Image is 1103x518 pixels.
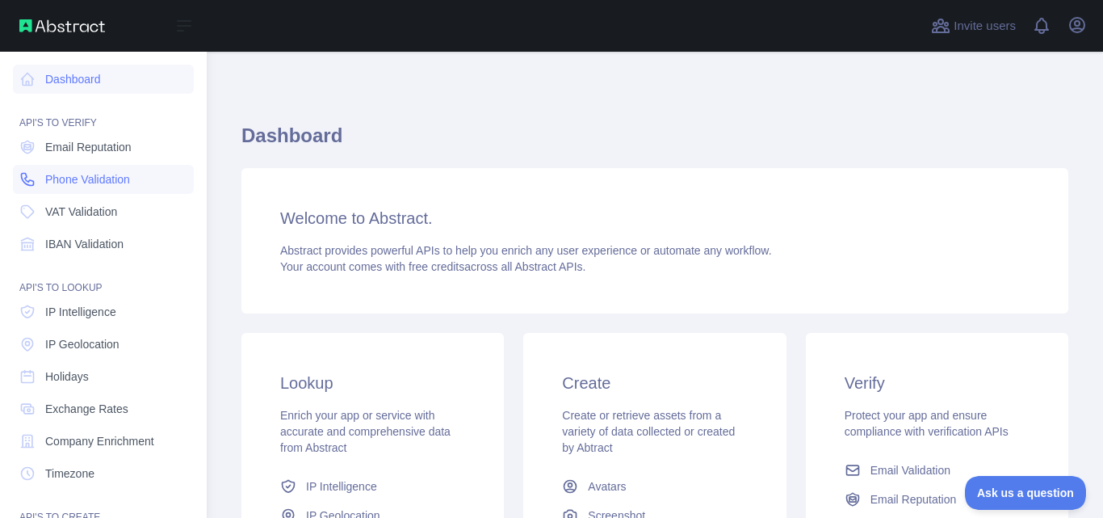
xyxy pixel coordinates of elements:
[13,262,194,294] div: API'S TO LOOKUP
[13,330,194,359] a: IP Geolocation
[13,133,194,162] a: Email Reputation
[845,372,1030,394] h3: Verify
[45,236,124,252] span: IBAN Validation
[45,171,130,187] span: Phone Validation
[45,139,132,155] span: Email Reputation
[965,476,1087,510] iframe: Toggle Customer Support
[13,362,194,391] a: Holidays
[274,472,472,501] a: IP Intelligence
[45,368,89,385] span: Holidays
[45,433,154,449] span: Company Enrichment
[45,204,117,220] span: VAT Validation
[409,260,464,273] span: free credits
[19,19,105,32] img: Abstract API
[954,17,1016,36] span: Invite users
[556,472,753,501] a: Avatars
[838,485,1036,514] a: Email Reputation
[870,491,957,507] span: Email Reputation
[241,123,1068,162] h1: Dashboard
[280,409,451,454] span: Enrich your app or service with accurate and comprehensive data from Abstract
[562,372,747,394] h3: Create
[13,165,194,194] a: Phone Validation
[306,478,377,495] span: IP Intelligence
[13,230,194,259] a: IBAN Validation
[588,478,626,495] span: Avatars
[45,304,116,320] span: IP Intelligence
[13,459,194,488] a: Timezone
[13,65,194,94] a: Dashboard
[13,297,194,326] a: IP Intelligence
[838,456,1036,485] a: Email Validation
[45,336,120,352] span: IP Geolocation
[13,394,194,423] a: Exchange Rates
[13,197,194,226] a: VAT Validation
[280,244,772,257] span: Abstract provides powerful APIs to help you enrich any user experience or automate any workflow.
[45,401,128,417] span: Exchange Rates
[280,260,585,273] span: Your account comes with across all Abstract APIs.
[562,409,735,454] span: Create or retrieve assets from a variety of data collected or created by Abtract
[13,97,194,129] div: API'S TO VERIFY
[280,372,465,394] h3: Lookup
[928,13,1019,39] button: Invite users
[45,465,94,482] span: Timezone
[280,207,1030,230] h3: Welcome to Abstract.
[870,462,950,478] span: Email Validation
[13,427,194,456] a: Company Enrichment
[845,409,1009,438] span: Protect your app and ensure compliance with verification APIs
